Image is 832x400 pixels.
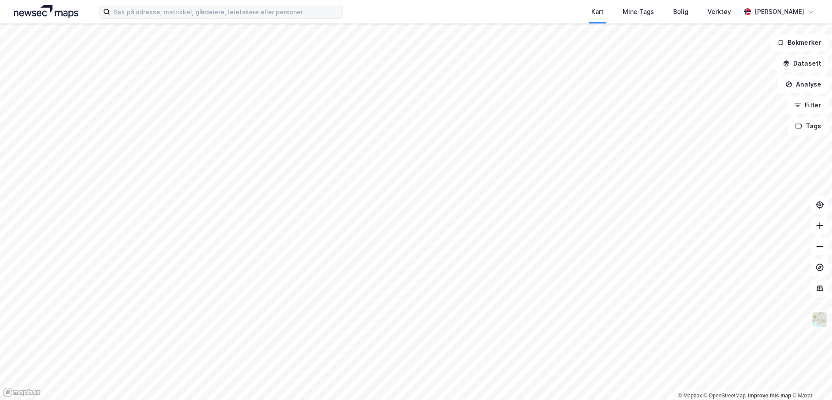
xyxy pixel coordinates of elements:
div: Kontrollprogram for chat [788,358,832,400]
input: Søk på adresse, matrikkel, gårdeiere, leietakere eller personer [110,5,342,18]
div: Bolig [673,7,688,17]
div: Mine Tags [623,7,654,17]
img: logo.a4113a55bc3d86da70a041830d287a7e.svg [14,5,78,18]
div: [PERSON_NAME] [755,7,804,17]
div: Verktøy [708,7,731,17]
iframe: Chat Widget [788,358,832,400]
div: Kart [591,7,604,17]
